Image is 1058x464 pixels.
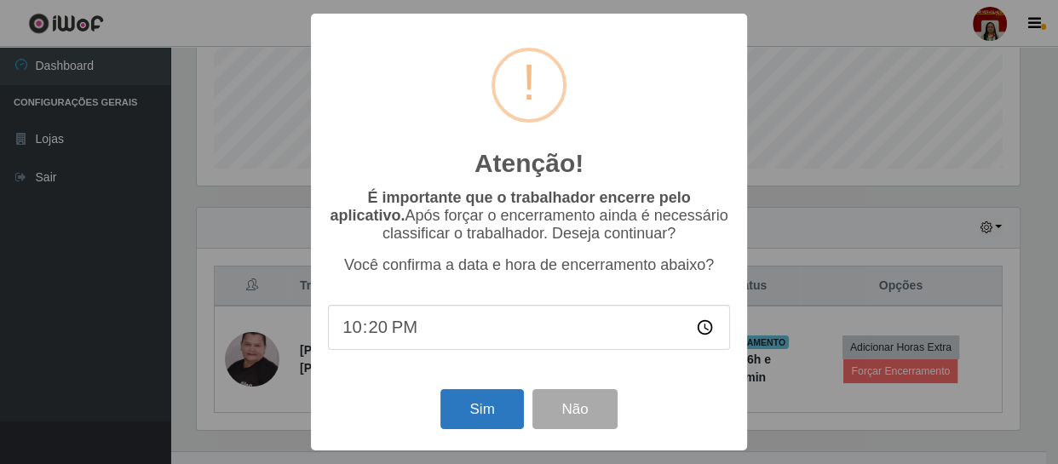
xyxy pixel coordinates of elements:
[474,148,584,179] h2: Atenção!
[532,389,617,429] button: Não
[328,189,730,243] p: Após forçar o encerramento ainda é necessário classificar o trabalhador. Deseja continuar?
[330,189,690,224] b: É importante que o trabalhador encerre pelo aplicativo.
[440,389,523,429] button: Sim
[328,256,730,274] p: Você confirma a data e hora de encerramento abaixo?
